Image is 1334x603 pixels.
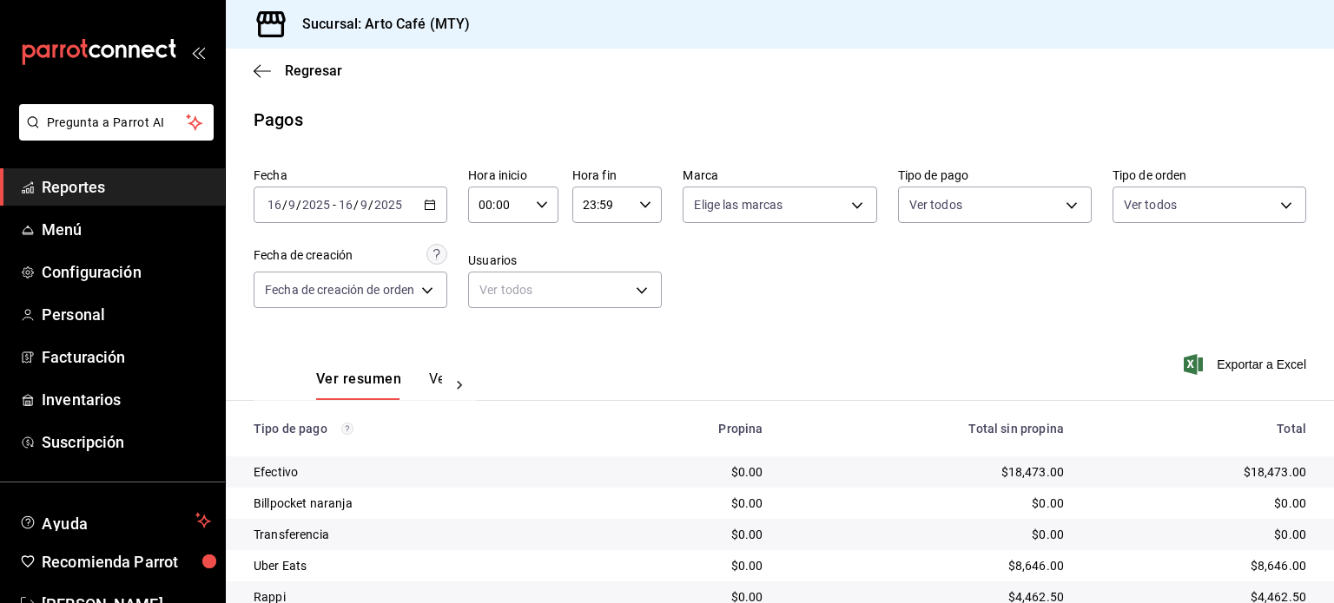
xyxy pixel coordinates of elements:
[468,254,662,266] label: Usuarios
[429,370,494,400] button: Ver pagos
[1187,354,1306,375] button: Exportar a Excel
[301,198,331,212] input: ----
[42,175,211,199] span: Reportes
[1092,526,1306,543] div: $0.00
[1113,169,1306,181] label: Tipo de orden
[254,463,558,481] div: Efectivo
[287,198,296,212] input: --
[1124,196,1177,213] span: Ver todos
[373,198,403,212] input: ----
[42,388,211,411] span: Inventarios
[42,550,211,574] span: Recomienda Parrot
[42,510,188,531] span: Ayuda
[790,463,1064,481] div: $18,473.00
[909,196,962,213] span: Ver todos
[254,246,353,265] div: Fecha de creación
[694,196,783,213] span: Elige las marcas
[338,198,353,212] input: --
[341,423,353,435] svg: Los pagos realizados con Pay y otras terminales son montos brutos.
[586,463,763,481] div: $0.00
[47,114,187,132] span: Pregunta a Parrot AI
[254,557,558,574] div: Uber Eats
[267,198,282,212] input: --
[586,495,763,512] div: $0.00
[468,272,662,308] div: Ver todos
[42,430,211,454] span: Suscripción
[586,526,763,543] div: $0.00
[288,14,470,35] h3: Sucursal: Arto Café (MTY)
[316,370,401,400] button: Ver resumen
[790,495,1064,512] div: $0.00
[572,169,663,181] label: Hora fin
[285,62,342,79] span: Regresar
[282,198,287,212] span: /
[468,169,558,181] label: Hora inicio
[254,62,342,79] button: Regresar
[265,281,414,298] span: Fecha de creación de orden
[42,218,211,241] span: Menú
[898,169,1092,181] label: Tipo de pago
[12,126,214,144] a: Pregunta a Parrot AI
[254,107,303,133] div: Pagos
[1092,463,1306,481] div: $18,473.00
[368,198,373,212] span: /
[42,345,211,369] span: Facturación
[254,495,558,512] div: Billpocket naranja
[333,198,336,212] span: -
[353,198,359,212] span: /
[586,422,763,436] div: Propina
[254,526,558,543] div: Transferencia
[316,370,442,400] div: navigation tabs
[254,169,447,181] label: Fecha
[1092,495,1306,512] div: $0.00
[42,260,211,284] span: Configuración
[42,303,211,326] span: Personal
[360,198,368,212] input: --
[1092,422,1306,436] div: Total
[790,557,1064,574] div: $8,646.00
[790,422,1064,436] div: Total sin propina
[19,104,214,141] button: Pregunta a Parrot AI
[683,169,876,181] label: Marca
[1092,557,1306,574] div: $8,646.00
[296,198,301,212] span: /
[254,422,558,436] div: Tipo de pago
[790,526,1064,543] div: $0.00
[191,45,205,59] button: open_drawer_menu
[586,557,763,574] div: $0.00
